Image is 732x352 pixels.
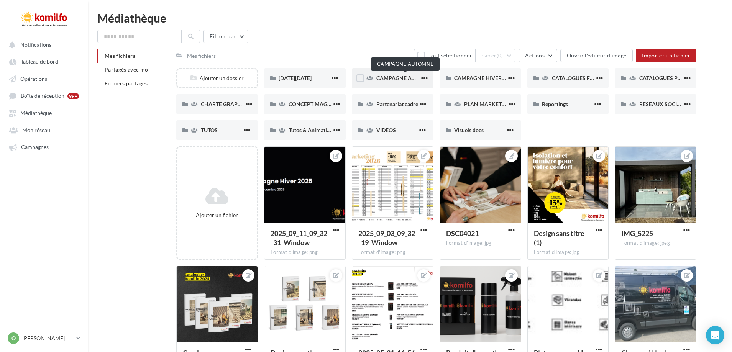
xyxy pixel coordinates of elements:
[21,93,64,99] span: Boîte de réception
[105,52,135,59] span: Mes fichiers
[5,72,84,85] a: Opérations
[271,249,339,256] div: Format d'image: png
[642,52,690,59] span: Importer un fichier
[454,75,515,81] span: CAMPAGNE HIVER 2025
[21,59,58,65] span: Tableau de bord
[5,140,84,154] a: Campagnes
[289,127,350,133] span: Tutos & Animation réseau
[20,41,51,48] span: Notifications
[181,211,254,219] div: Ajouter un fichier
[21,144,49,151] span: Campagnes
[358,249,427,256] div: Format d'image: png
[376,127,396,133] span: VIDEOS
[534,229,584,247] span: Design sans titre (1)
[203,30,248,43] button: Filtrer par
[97,12,723,24] div: Médiathèque
[636,49,696,62] button: Importer un fichier
[22,334,73,342] p: [PERSON_NAME]
[177,74,257,82] div: Ajouter un dossier
[454,127,484,133] span: Visuels docs
[621,240,690,247] div: Format d'image: jpeg
[20,110,52,116] span: Médiathèque
[5,123,84,137] a: Mon réseau
[187,52,216,60] div: Mes fichiers
[639,75,698,81] span: CATALOGUES PDF 2025
[560,49,633,62] button: Ouvrir l'éditeur d'image
[271,229,327,247] span: 2025_09_11_09_32_31_Window
[279,75,312,81] span: [DATE][DATE]
[446,240,515,247] div: Format d'image: jpg
[5,54,84,68] a: Tableau de bord
[414,49,475,62] button: Tout sélectionner
[376,75,435,81] span: CAMPAGNE AUTOMNE
[534,249,602,256] div: Format d'image: jpg
[446,229,479,237] span: DSC04021
[201,127,218,133] span: TUTOS
[371,57,440,71] div: CAMPAGNE AUTOMNE
[5,38,80,51] button: Notifications
[464,101,511,107] span: PLAN MARKETING
[105,80,148,87] span: Fichiers partagés
[22,127,50,133] span: Mon réseau
[706,326,724,344] div: Open Intercom Messenger
[11,334,16,342] span: O
[497,52,503,59] span: (0)
[376,101,418,107] span: Partenariat cadre
[6,331,82,345] a: O [PERSON_NAME]
[5,106,84,120] a: Médiathèque
[20,75,47,82] span: Opérations
[519,49,557,62] button: Actions
[289,101,340,107] span: CONCEPT MAGASIN
[621,229,653,237] span: IMG_5225
[201,101,254,107] span: CHARTE GRAPHIQUE
[542,101,568,107] span: Reportings
[105,66,150,73] span: Partagés avec moi
[525,52,544,59] span: Actions
[476,49,516,62] button: Gérer(0)
[552,75,671,81] span: CATALOGUES FOURNISSEURS - PRODUITS 2025
[639,101,688,107] span: RESEAUX SOCIAUX
[67,93,79,99] div: 99+
[358,229,415,247] span: 2025_09_03_09_32_19_Window
[5,88,84,103] a: Boîte de réception 99+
